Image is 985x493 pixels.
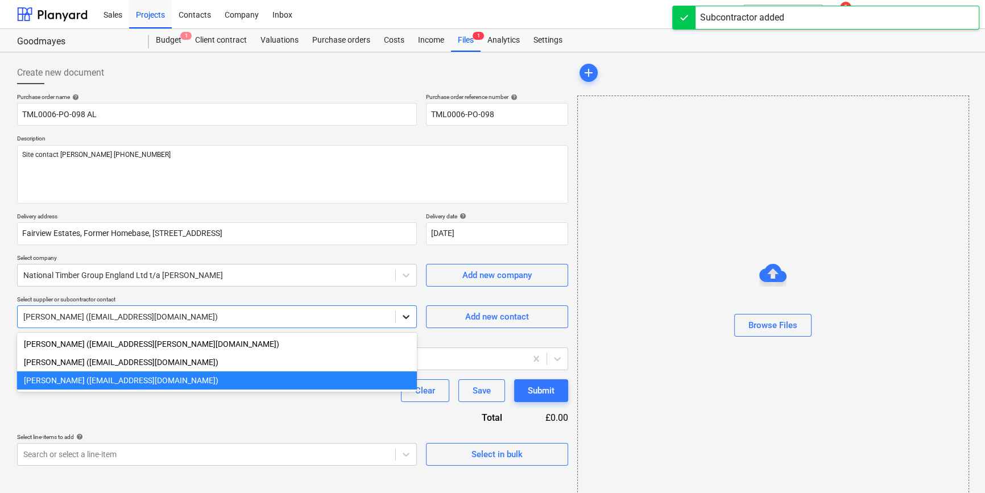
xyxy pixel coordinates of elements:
[473,383,491,398] div: Save
[305,29,377,52] a: Purchase orders
[17,36,135,48] div: Goodmayes
[149,29,188,52] a: Budget1
[17,353,417,371] div: Duncan Ramsay (duncanramsay@laver.co.uk)
[426,305,568,328] button: Add new contact
[149,29,188,52] div: Budget
[458,379,505,402] button: Save
[17,254,417,264] p: Select company
[473,32,484,40] span: 1
[527,29,569,52] a: Settings
[508,94,518,101] span: help
[928,438,985,493] iframe: Chat Widget
[17,296,417,305] p: Select supplier or subcontractor contact
[451,29,481,52] div: Files
[700,11,784,24] div: Subcontractor added
[17,135,568,144] p: Description
[377,29,411,52] a: Costs
[582,66,595,80] span: add
[734,314,812,337] button: Browse Files
[17,433,417,441] div: Select line-items to add
[401,379,449,402] button: Clear
[471,447,523,462] div: Select in bulk
[254,29,305,52] a: Valuations
[426,93,568,101] div: Purchase order reference number
[17,335,417,353] div: Nini Brady (nini.brady@nationaltimbergroup.com)
[17,103,417,126] input: Document name
[420,411,520,424] div: Total
[426,103,568,126] input: Reference number
[188,29,254,52] a: Client contract
[17,371,417,390] div: Yash Shah (yashshah@laver.co.uk)
[481,29,527,52] a: Analytics
[426,443,568,466] button: Select in bulk
[462,268,532,283] div: Add new company
[465,309,529,324] div: Add new contact
[70,94,79,101] span: help
[748,318,797,333] div: Browse Files
[528,383,554,398] div: Submit
[17,213,417,222] p: Delivery address
[514,379,568,402] button: Submit
[451,29,481,52] a: Files1
[17,353,417,371] div: [PERSON_NAME] ([EMAIL_ADDRESS][DOMAIN_NAME])
[415,383,435,398] div: Clear
[411,29,451,52] a: Income
[457,213,466,219] span: help
[17,371,417,390] div: [PERSON_NAME] ([EMAIL_ADDRESS][DOMAIN_NAME])
[180,32,192,40] span: 1
[17,222,417,245] input: Delivery address
[426,222,568,245] input: Delivery date not specified
[17,66,104,80] span: Create new document
[426,264,568,287] button: Add new company
[17,145,568,204] textarea: Site contact [PERSON_NAME] [PHONE_NUMBER]
[74,433,83,440] span: help
[17,335,417,353] div: [PERSON_NAME] ([EMAIL_ADDRESS][PERSON_NAME][DOMAIN_NAME])
[17,93,417,101] div: Purchase order name
[426,213,568,220] div: Delivery date
[520,411,568,424] div: £0.00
